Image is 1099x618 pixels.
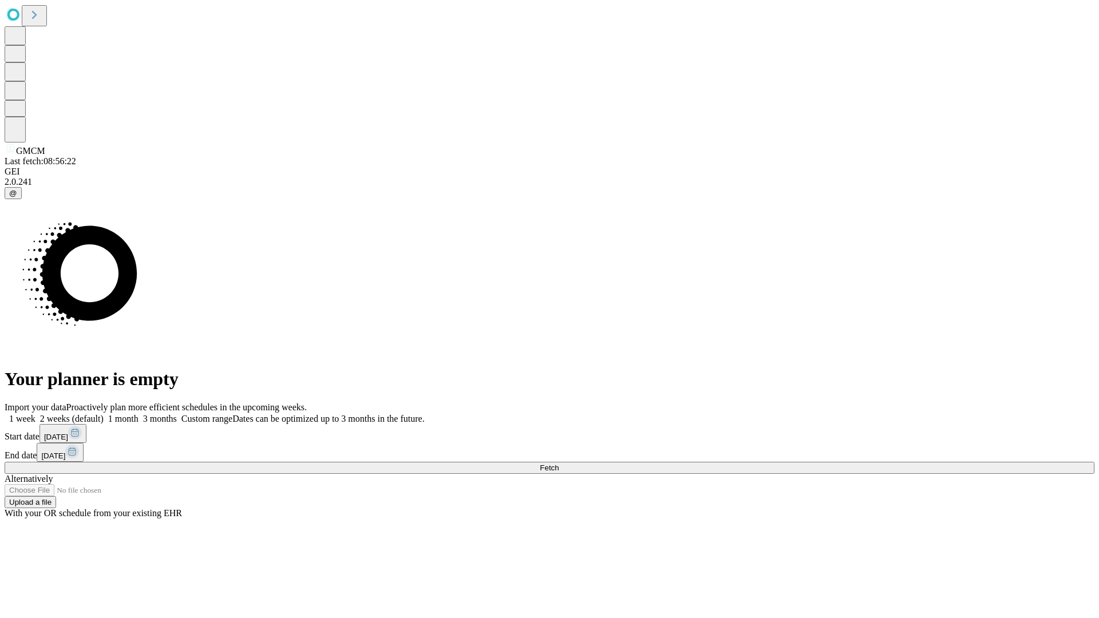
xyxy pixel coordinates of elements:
[40,414,104,423] span: 2 weeks (default)
[5,177,1094,187] div: 2.0.241
[5,462,1094,474] button: Fetch
[5,496,56,508] button: Upload a file
[5,424,1094,443] div: Start date
[37,443,84,462] button: [DATE]
[39,424,86,443] button: [DATE]
[108,414,139,423] span: 1 month
[9,414,35,423] span: 1 week
[540,463,559,472] span: Fetch
[5,156,76,166] span: Last fetch: 08:56:22
[5,187,22,199] button: @
[41,451,65,460] span: [DATE]
[44,433,68,441] span: [DATE]
[5,508,182,518] span: With your OR schedule from your existing EHR
[5,369,1094,390] h1: Your planner is empty
[5,167,1094,177] div: GEI
[16,146,45,156] span: GMCM
[66,402,307,412] span: Proactively plan more efficient schedules in the upcoming weeks.
[5,443,1094,462] div: End date
[181,414,232,423] span: Custom range
[143,414,177,423] span: 3 months
[5,474,53,484] span: Alternatively
[232,414,424,423] span: Dates can be optimized up to 3 months in the future.
[5,402,66,412] span: Import your data
[9,189,17,197] span: @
